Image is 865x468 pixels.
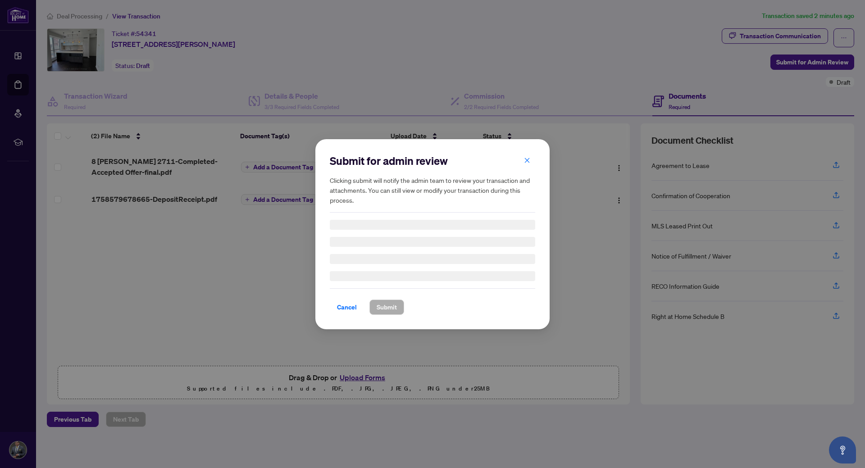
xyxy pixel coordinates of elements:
h5: Clicking submit will notify the admin team to review your transaction and attachments. You can st... [330,175,535,205]
button: Cancel [330,300,364,315]
span: Cancel [337,300,357,314]
h2: Submit for admin review [330,154,535,168]
button: Open asap [829,436,856,463]
button: Submit [369,300,404,315]
span: close [524,157,530,163]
